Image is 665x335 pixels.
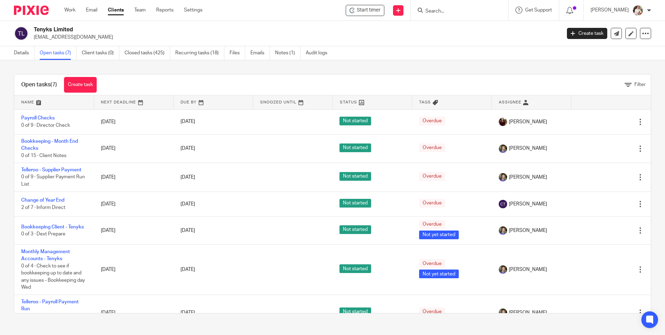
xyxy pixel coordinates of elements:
[64,77,97,93] a: Create task
[346,5,384,16] div: Tenyks Limited
[509,266,547,273] span: [PERSON_NAME]
[525,8,552,13] span: Get Support
[184,7,202,14] a: Settings
[86,7,97,14] a: Email
[181,310,195,315] span: [DATE]
[419,117,445,125] span: Overdue
[339,143,371,152] span: Not started
[632,5,643,16] img: Kayleigh%20Henson.jpeg
[21,167,81,172] a: Telleroo - Supplier Payment
[260,100,297,104] span: Snoozed Until
[339,172,371,181] span: Not started
[108,7,124,14] a: Clients
[94,109,174,134] td: [DATE]
[50,82,57,87] span: (7)
[567,28,607,39] a: Create task
[419,220,445,229] span: Overdue
[306,46,332,60] a: Audit logs
[339,117,371,125] span: Not started
[14,6,49,15] img: Pixie
[94,217,174,245] td: [DATE]
[419,270,459,278] span: Not yet started
[94,192,174,216] td: [DATE]
[509,118,547,125] span: [PERSON_NAME]
[125,46,170,60] a: Closed tasks (425)
[181,267,195,272] span: [DATE]
[419,143,445,152] span: Overdue
[21,116,55,120] a: Payroll Checks
[340,100,357,104] span: Status
[275,46,301,60] a: Notes (1)
[339,225,371,234] span: Not started
[21,205,65,210] span: 2 of 7 · Inform Direct
[499,265,507,274] img: 1530183611242%20(1).jpg
[181,119,195,124] span: [DATE]
[181,175,195,180] span: [DATE]
[419,172,445,181] span: Overdue
[250,46,270,60] a: Emails
[230,46,245,60] a: Files
[181,146,195,151] span: [DATE]
[339,307,371,316] span: Not started
[40,46,77,60] a: Open tasks (7)
[21,249,70,261] a: Monthly Management Accounts - Tenyks
[94,134,174,163] td: [DATE]
[21,299,79,311] a: Telleroo - Payroll Payment Run
[509,174,547,181] span: [PERSON_NAME]
[509,227,547,234] span: [PERSON_NAME]
[591,7,629,14] p: [PERSON_NAME]
[21,81,57,88] h1: Open tasks
[419,199,445,208] span: Overdue
[499,118,507,126] img: MaxAcc_Sep21_ElliDeanPhoto_030.jpg
[339,264,371,273] span: Not started
[34,26,452,33] h2: Tenyks Limited
[419,259,445,268] span: Overdue
[156,7,174,14] a: Reports
[21,225,84,229] a: Bookkeeping Client - Tenyks
[94,295,174,330] td: [DATE]
[419,231,459,239] span: Not yet started
[339,199,371,208] span: Not started
[21,264,85,290] span: 0 of 4 · Check to see if bookkeeping up to date and any issues - Bookkeeping day Wed
[357,7,380,14] span: Start timer
[21,139,78,151] a: Bookkeeping - Month End Checks
[14,46,34,60] a: Details
[134,7,146,14] a: Team
[94,163,174,192] td: [DATE]
[499,309,507,317] img: 1530183611242%20(1).jpg
[64,7,75,14] a: Work
[499,226,507,235] img: 1530183611242%20(1).jpg
[419,307,445,316] span: Overdue
[21,153,66,158] span: 0 of 15 · Client Notes
[499,173,507,181] img: 1530183611242%20(1).jpg
[21,232,65,236] span: 0 of 3 · Dext Prepare
[499,200,507,208] img: svg%3E
[509,309,547,316] span: [PERSON_NAME]
[94,245,174,295] td: [DATE]
[34,34,556,41] p: [EMAIL_ADDRESS][DOMAIN_NAME]
[509,201,547,208] span: [PERSON_NAME]
[181,202,195,207] span: [DATE]
[419,100,431,104] span: Tags
[14,26,29,41] img: svg%3E
[181,228,195,233] span: [DATE]
[499,145,507,153] img: 1530183611242%20(1).jpg
[21,198,64,203] a: Change of Year End
[82,46,119,60] a: Client tasks (0)
[21,123,70,128] span: 0 of 9 · Director Check
[634,82,646,87] span: Filter
[509,145,547,152] span: [PERSON_NAME]
[175,46,224,60] a: Recurring tasks (18)
[21,175,85,187] span: 0 of 9 · Supplier Payment Run List
[425,8,487,15] input: Search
